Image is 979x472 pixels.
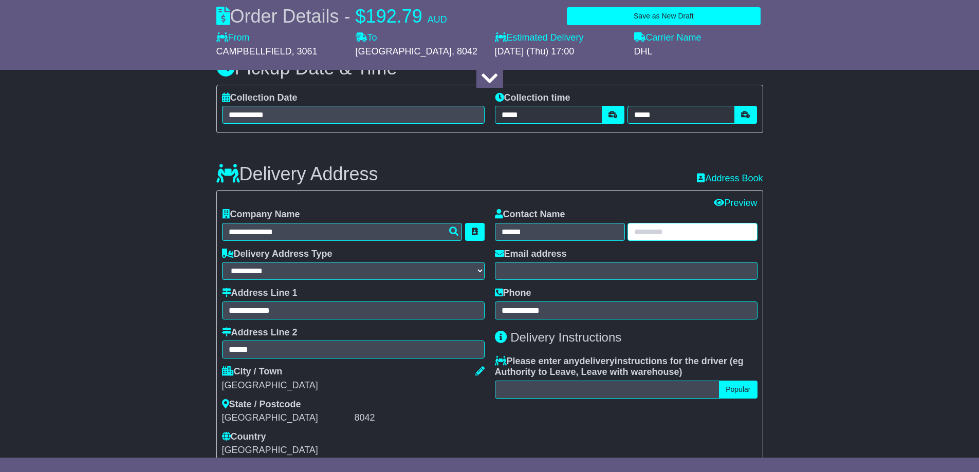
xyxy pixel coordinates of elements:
span: [GEOGRAPHIC_DATA] [222,445,318,455]
div: DHL [634,46,763,58]
label: Address Line 1 [222,288,298,299]
span: , 3061 [292,46,318,56]
label: State / Postcode [222,399,301,410]
span: 192.79 [366,6,422,27]
span: delivery [580,356,615,366]
label: City / Town [222,366,283,377]
label: Carrier Name [634,32,701,44]
label: Contact Name [495,209,565,220]
label: Phone [495,288,531,299]
span: eg Authority to Leave, Leave with warehouse [495,356,744,377]
button: Popular [719,381,757,399]
a: Preview [714,198,757,208]
div: [GEOGRAPHIC_DATA] [222,380,485,391]
span: [GEOGRAPHIC_DATA] [356,46,452,56]
label: Collection Date [222,92,298,104]
label: Estimated Delivery [495,32,624,44]
span: AUD [428,14,447,25]
span: $ [356,6,366,27]
h3: Delivery Address [216,164,378,184]
span: CAMPBELLFIELD [216,46,292,56]
a: Address Book [697,173,763,183]
label: From [216,32,250,44]
button: Save as New Draft [567,7,760,25]
div: [GEOGRAPHIC_DATA] [222,412,352,424]
label: Delivery Address Type [222,249,333,260]
label: Please enter any instructions for the driver ( ) [495,356,758,378]
label: Country [222,431,266,443]
span: , 8042 [452,46,477,56]
label: Address Line 2 [222,327,298,338]
label: Collection time [495,92,570,104]
label: Email address [495,249,567,260]
div: [DATE] (Thu) 17:00 [495,46,624,58]
label: Company Name [222,209,300,220]
label: To [356,32,377,44]
div: 8042 [355,412,485,424]
div: Order Details - [216,5,447,27]
span: Delivery Instructions [510,330,621,344]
